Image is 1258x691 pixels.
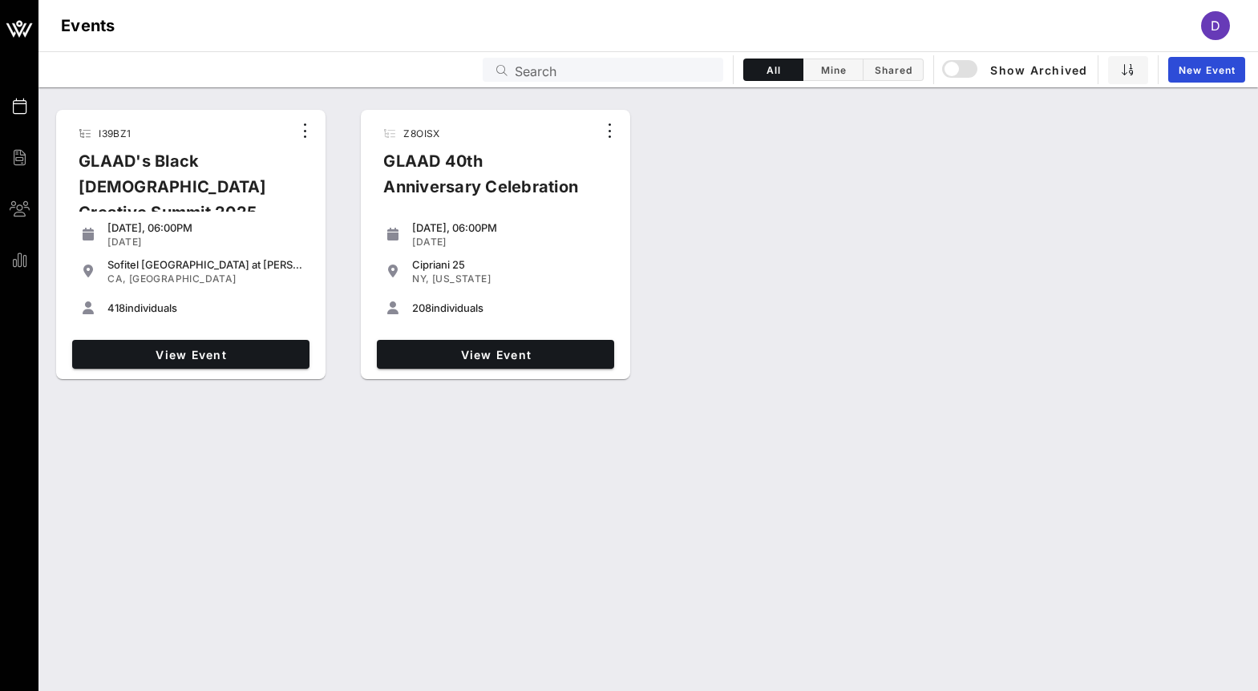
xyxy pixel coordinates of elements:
[377,340,614,369] a: View Event
[107,221,303,234] div: [DATE], 06:00PM
[412,301,608,314] div: individuals
[412,221,608,234] div: [DATE], 06:00PM
[944,55,1088,84] button: Show Archived
[403,127,439,139] span: Z8OISX
[79,348,303,362] span: View Event
[432,273,491,285] span: [US_STATE]
[412,273,429,285] span: NY,
[873,64,913,76] span: Shared
[1168,57,1245,83] a: New Event
[754,64,793,76] span: All
[412,236,608,249] div: [DATE]
[72,340,309,369] a: View Event
[1178,64,1236,76] span: New Event
[129,273,237,285] span: [GEOGRAPHIC_DATA]
[383,348,608,362] span: View Event
[107,301,125,314] span: 418
[743,59,803,81] button: All
[813,64,853,76] span: Mine
[107,258,303,271] div: Sofitel [GEOGRAPHIC_DATA] at [PERSON_NAME][GEOGRAPHIC_DATA]
[107,301,303,314] div: individuals
[61,13,115,38] h1: Events
[1211,18,1220,34] span: D
[1201,11,1230,40] div: D
[66,148,292,238] div: GLAAD's Black [DEMOGRAPHIC_DATA] Creative Summit 2025
[107,273,126,285] span: CA,
[945,60,1087,79] span: Show Archived
[803,59,864,81] button: Mine
[412,258,608,271] div: Cipriani 25
[412,301,431,314] span: 208
[864,59,924,81] button: Shared
[107,236,303,249] div: [DATE]
[99,127,131,139] span: I39BZ1
[370,148,597,212] div: GLAAD 40th Anniversary Celebration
